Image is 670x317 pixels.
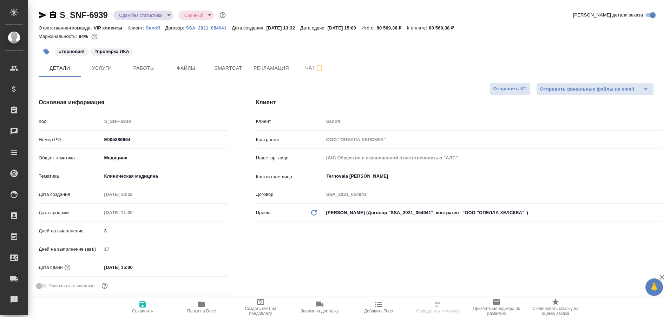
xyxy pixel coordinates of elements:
[39,44,54,59] button: Добавить тэг
[256,209,271,216] p: Проект
[526,297,585,317] button: Скопировать ссылку на оценку заказа
[315,64,323,72] svg: Подписаться
[408,297,467,317] button: Определить тематику
[165,25,186,31] p: Договор:
[117,12,165,18] button: Сдан без статистики
[94,48,129,55] p: #проверка ЛКА
[39,173,102,180] p: Тематика
[467,297,526,317] button: Призвать менеджера по развитию
[39,11,47,19] button: Скопировать ссылку для ЯМессенджера
[172,297,231,317] button: Папка на Drive
[407,25,429,31] p: К оплате:
[254,64,289,73] span: Рекламация
[39,34,79,39] p: Маржинальность:
[54,48,90,54] span: терновая!
[63,263,72,272] button: Если добавить услуги и заполнить их объемом, то дата рассчитается автоматически
[102,244,228,254] input: Пустое поле
[530,306,581,316] span: Скопировать ссылку на оценку заказа
[49,11,57,19] button: Скопировать ссылку
[256,191,324,198] p: Договор
[102,170,228,182] div: Клиническая медицина
[102,262,163,272] input: ✎ Введи что-нибудь
[113,297,172,317] button: Сохранить
[179,11,214,20] div: Сдан без статистики
[256,136,324,143] p: Контрагент
[132,309,153,313] span: Сохранить
[231,297,290,317] button: Создать счет на предоплату
[113,11,173,20] div: Сдан без статистики
[256,98,662,107] h4: Клиент
[471,306,522,316] span: Призвать менеджера по развитию
[256,173,324,180] p: Контактное лицо
[59,48,85,55] p: #терновая!
[39,246,102,253] p: Дней на выполнение (авт.)
[536,83,654,95] div: split button
[94,25,127,31] p: VIP клиенты
[301,309,339,313] span: Заявка на доставку
[169,64,203,73] span: Файлы
[493,85,527,93] span: Отправить КП
[416,309,459,313] span: Определить тематику
[232,25,266,31] p: Дата создания:
[39,136,102,143] p: Номер PO
[211,64,245,73] span: Smartcat
[60,10,108,20] a: S_SNF-6939
[490,83,531,95] button: Отправить КП
[645,278,663,296] button: 🙏
[102,207,163,218] input: Пустое поле
[90,32,99,41] button: 10724.47 RUB;
[39,25,94,31] p: Ответственная команда:
[39,264,63,271] p: Дата сдачи
[256,154,324,161] p: Наше юр. лицо
[256,118,324,125] p: Клиент
[43,64,77,73] span: Детали
[324,116,662,126] input: Пустое поле
[187,309,216,313] span: Папка на Drive
[90,48,134,54] span: проверка ЛКА
[324,189,662,199] input: Пустое поле
[235,306,286,316] span: Создать счет на предоплату
[324,153,662,163] input: Пустое поле
[349,297,408,317] button: Добавить Todo
[377,25,407,31] p: 80 569,38 ₽
[127,64,161,73] span: Работы
[39,154,102,161] p: Общая тематика
[573,12,643,19] span: [PERSON_NAME] детали заказа
[540,85,634,93] span: Отправить финальные файлы на email
[186,25,232,31] a: SSA_2021_054941
[102,226,228,236] input: ✎ Введи что-нибудь
[648,280,660,295] span: 🙏
[102,116,228,126] input: Пустое поле
[102,189,163,199] input: Пустое поле
[100,281,109,290] button: Выбери, если сб и вс нужно считать рабочими днями для выполнения заказа.
[300,25,327,31] p: Дата сдачи:
[39,227,102,235] p: Дней на выполнение
[297,64,331,72] span: Чат
[536,83,638,95] button: Отправить финальные файлы на email
[102,152,228,164] div: Медицина
[85,64,119,73] span: Услуги
[39,98,228,107] h4: Основная информация
[127,25,146,31] p: Клиент:
[39,118,102,125] p: Код
[39,209,102,216] p: Дата продажи
[361,25,376,31] p: Итого:
[79,34,90,39] p: 84%
[364,309,393,313] span: Добавить Todo
[324,207,662,219] div: [PERSON_NAME] (Договор "SSA_2021_054941", контрагент "ООО "ОПЕЛЛА ХЕЛСКЕА"")
[218,11,227,20] button: Доп статусы указывают на важность/срочность заказа
[266,25,300,31] p: [DATE] 13:32
[182,12,205,18] button: Срочный
[49,282,95,289] span: Учитывать выходные
[146,25,165,31] a: Sanofi
[39,191,102,198] p: Дата создания
[328,25,362,31] p: [DATE] 15:00
[102,134,228,145] input: ✎ Введи что-нибудь
[324,134,662,145] input: Пустое поле
[658,176,660,177] button: Open
[290,297,349,317] button: Заявка на доставку
[429,25,459,31] p: 80 569,38 ₽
